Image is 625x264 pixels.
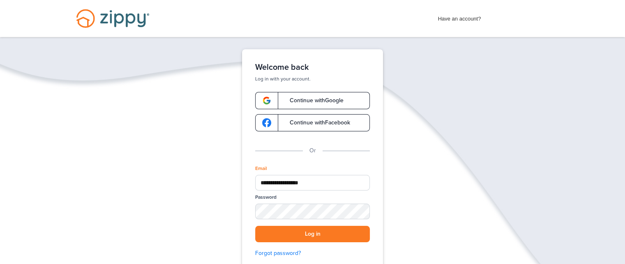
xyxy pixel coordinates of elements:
button: Log in [255,226,370,243]
a: Forgot password? [255,249,370,258]
p: Log in with your account. [255,76,370,82]
label: Email [255,165,267,172]
span: Have an account? [438,10,481,23]
input: Password [255,204,370,219]
span: Continue with Facebook [281,120,350,126]
img: google-logo [262,118,271,127]
span: Continue with Google [281,98,344,103]
p: Or [309,146,316,155]
a: google-logoContinue withFacebook [255,114,370,131]
img: google-logo [262,96,271,105]
input: Email [255,175,370,191]
label: Password [255,194,277,201]
h1: Welcome back [255,62,370,72]
a: google-logoContinue withGoogle [255,92,370,109]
